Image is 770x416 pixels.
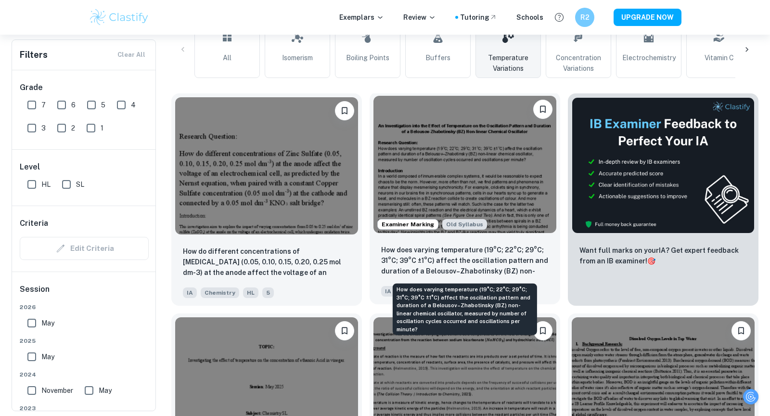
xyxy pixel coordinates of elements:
[346,52,389,63] span: Boiling Points
[20,284,149,303] h6: Session
[403,12,436,23] p: Review
[20,303,149,312] span: 2026
[551,9,567,26] button: Help and Feedback
[71,123,75,133] span: 2
[442,219,487,230] div: Starting from the May 2025 session, the Chemistry IA requirements have changed. It's OK to refer ...
[20,82,149,93] h6: Grade
[20,337,149,345] span: 2025
[183,246,350,279] p: How do different concentrations of Zinc Sulfate (0.05, 0.10, 0.15, 0.20, 0.25 mol dm-3) at the an...
[335,321,354,340] button: Bookmark
[460,12,497,23] a: Tutoring
[731,321,751,340] button: Bookmark
[572,97,755,234] img: Thumbnail
[183,287,197,298] span: IA
[262,287,274,298] span: 5
[425,52,450,63] span: Buffers
[393,284,537,335] div: How does varying temperature (19°C; 22°C; 29°C; 31°C; 39°C ±1°C) affect the oscillation pattern a...
[480,52,537,74] span: Temperature Variations
[373,96,556,233] img: Chemistry IA example thumbnail: How does varying temperature (19°C; 22°C
[41,179,51,190] span: HL
[579,245,747,266] p: Want full marks on your IA ? Get expert feedback from an IB examiner!
[335,101,354,120] button: Bookmark
[579,12,590,23] h6: R2
[20,161,149,173] h6: Level
[442,219,487,230] span: Old Syllabus
[614,9,681,26] button: UPGRADE NOW
[41,385,73,396] span: November
[381,286,395,297] span: IA
[20,237,149,260] div: Criteria filters are unavailable when searching by topic
[89,8,150,27] img: Clastify logo
[41,351,54,362] span: May
[20,404,149,413] span: 2023
[41,123,46,133] span: 3
[533,321,552,340] button: Bookmark
[568,93,758,306] a: ThumbnailWant full marks on yourIA? Get expert feedback from an IB examiner!
[378,220,438,229] span: Examiner Marking
[223,52,231,63] span: All
[71,100,76,110] span: 6
[41,318,54,328] span: May
[339,12,384,23] p: Exemplars
[705,52,734,63] span: Vitamin C
[41,100,46,110] span: 7
[101,123,103,133] span: 1
[171,93,362,306] a: BookmarkHow do different concentrations of Zinc Sulfate (0.05, 0.10, 0.15, 0.20, 0.25 mol dm-3) a...
[76,179,84,190] span: SL
[20,370,149,379] span: 2024
[622,52,676,63] span: Electrochemistry
[201,287,239,298] span: Chemistry
[20,218,48,229] h6: Criteria
[99,385,112,396] span: May
[516,12,543,23] a: Schools
[647,257,655,265] span: 🎯
[282,52,313,63] span: Isomerism
[370,93,560,306] a: Examiner MarkingStarting from the May 2025 session, the Chemistry IA requirements have changed. I...
[381,245,549,277] p: How does varying temperature (19°C; 22°C; 29°C; 31°C; 39°C ±1°C) affect the oscillation pattern a...
[175,97,358,234] img: Chemistry IA example thumbnail: How do different concentrations of Zinc
[550,52,607,74] span: Concentration Variations
[131,100,136,110] span: 4
[243,287,258,298] span: HL
[20,48,48,62] h6: Filters
[575,8,594,27] button: R2
[533,100,552,119] button: Bookmark
[101,100,105,110] span: 5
